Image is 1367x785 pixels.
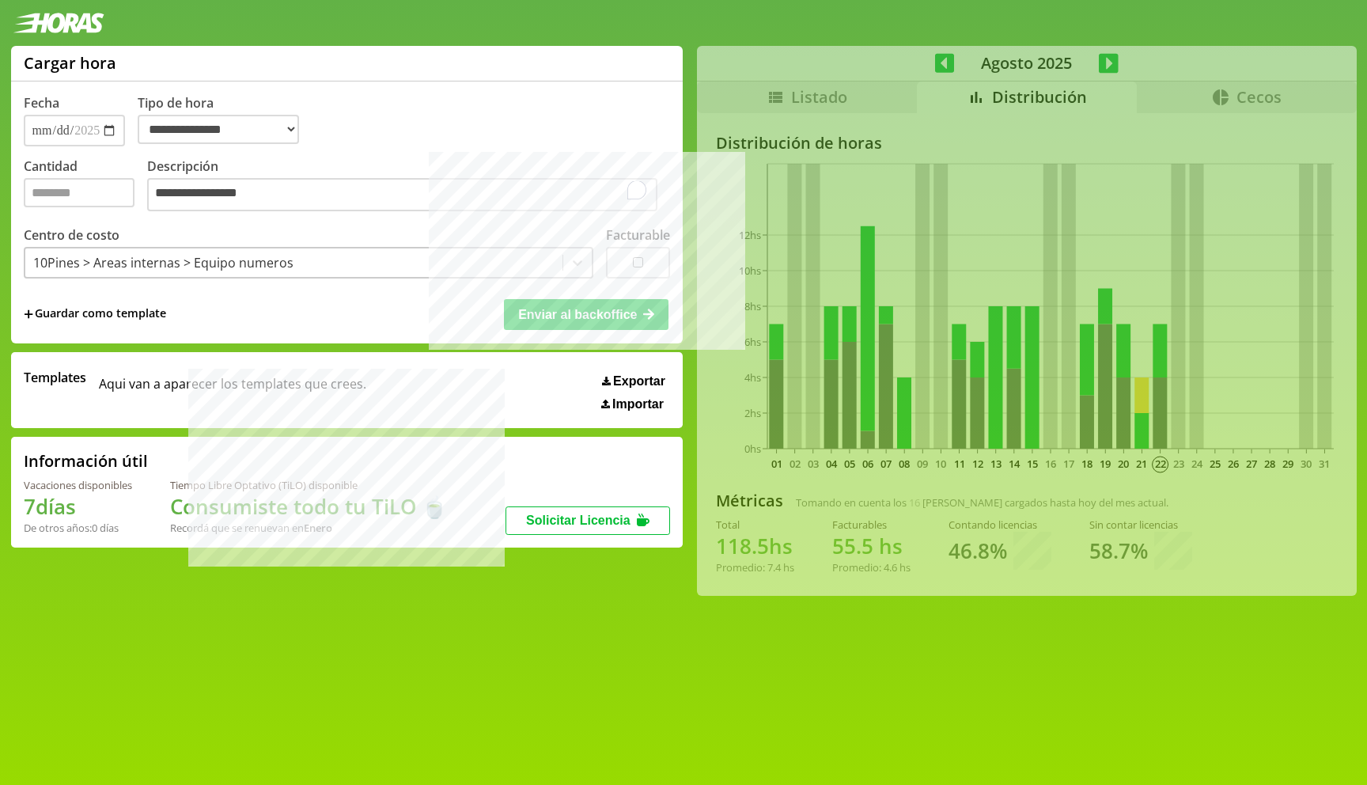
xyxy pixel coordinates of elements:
[504,299,668,329] button: Enviar al backoffice
[170,521,447,535] div: Recordá que se renuevan en
[24,94,59,112] label: Fecha
[518,308,637,321] span: Enviar al backoffice
[33,254,293,271] div: 10Pines > Areas internas > Equipo numeros
[138,94,312,146] label: Tipo de hora
[613,374,665,389] span: Exportar
[24,157,147,215] label: Cantidad
[24,369,86,386] span: Templates
[170,478,447,492] div: Tiempo Libre Optativo (TiLO) disponible
[138,115,299,144] select: Tipo de hora
[99,369,366,411] span: Aqui van a aparecer los templates que crees.
[24,521,132,535] div: De otros años: 0 días
[24,492,132,521] h1: 7 días
[147,157,670,215] label: Descripción
[526,514,630,527] span: Solicitar Licencia
[13,13,104,33] img: logotipo
[24,52,116,74] h1: Cargar hora
[24,226,119,244] label: Centro de costo
[24,178,134,207] input: Cantidad
[612,397,664,411] span: Importar
[24,478,132,492] div: Vacaciones disponibles
[24,305,33,323] span: +
[304,521,332,535] b: Enero
[506,506,670,535] button: Solicitar Licencia
[24,450,148,472] h2: Información útil
[597,374,670,389] button: Exportar
[606,226,670,244] label: Facturable
[147,178,657,211] textarea: To enrich screen reader interactions, please activate Accessibility in Grammarly extension settings
[170,492,447,521] h1: Consumiste todo tu TiLO 🍵
[24,305,166,323] span: +Guardar como template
